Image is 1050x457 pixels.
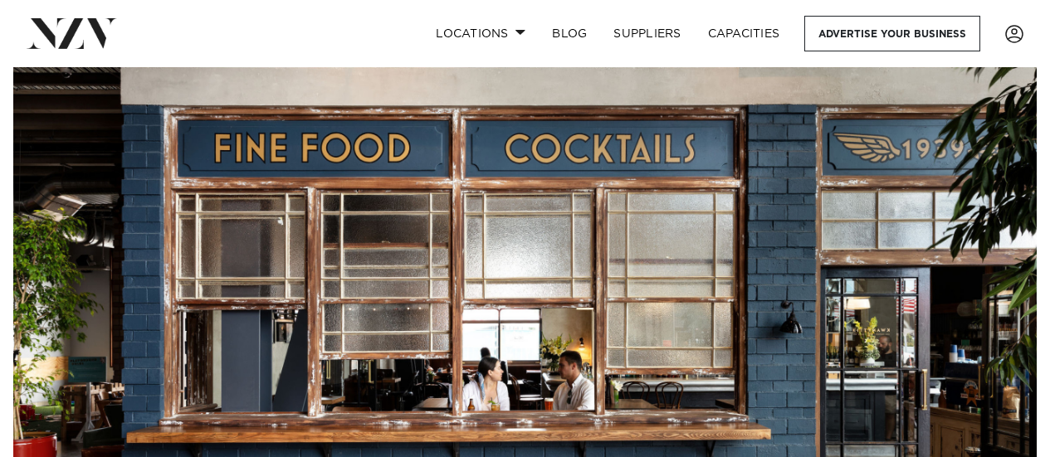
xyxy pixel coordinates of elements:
a: SUPPLIERS [600,16,694,51]
img: nzv-logo.png [27,18,117,48]
a: Advertise your business [804,16,980,51]
a: Locations [422,16,539,51]
a: Capacities [695,16,794,51]
a: BLOG [539,16,600,51]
